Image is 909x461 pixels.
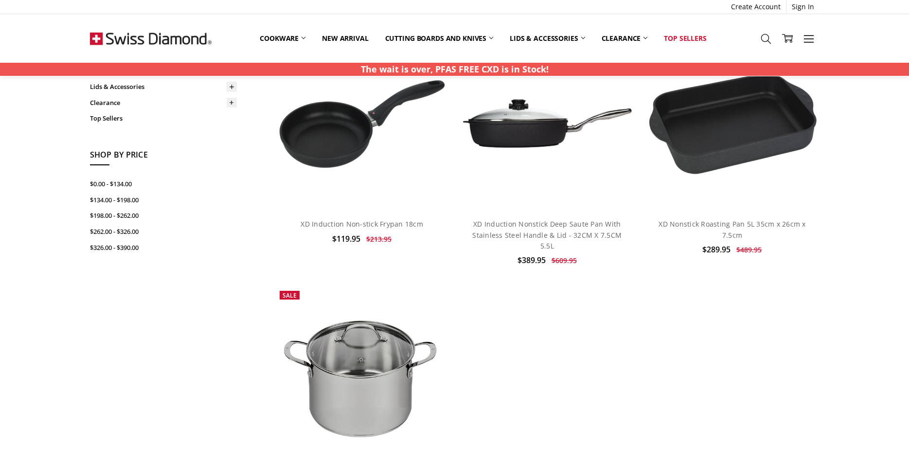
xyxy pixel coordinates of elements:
a: Cutting boards and knives [377,28,502,49]
a: $0.00 - $134.00 [90,176,237,192]
a: $326.00 - $390.00 [90,240,237,256]
h5: Shop By Price [90,149,237,165]
a: Lids & Accessories [90,79,237,95]
span: $489.95 [736,245,762,254]
a: XD Induction Nonstick Deep Saute Pan With Stainless Steel Handle & Lid - 32CM X 7.5CM 5.5L [472,219,622,250]
a: Clearance [90,95,237,111]
a: Top Sellers [90,110,237,126]
a: XD Nonstick Roasting Pan 5L 35cm x 26cm x 7.5cm [645,36,819,211]
img: XD Induction Nonstick Deep Saute Pan With Stainless Steel Handle & Lid - 32CM X 7.5CM 5.5L [460,96,634,151]
span: $213.95 [366,234,392,244]
span: $609.95 [552,256,577,265]
span: Sale [283,291,297,300]
span: $119.95 [332,233,360,244]
a: XD Induction Nonstick Deep Saute Pan With Stainless Steel Handle & Lid - 32CM X 7.5CM 5.5L [460,36,634,211]
a: XD Nonstick Roasting Pan 5L 35cm x 26cm x 7.5cm [659,219,805,239]
a: New arrival [314,28,376,49]
a: Clearance [593,28,656,49]
a: $262.00 - $326.00 [90,224,237,240]
a: Cookware [251,28,314,49]
img: Premium Steel DLX - 7.5 Litre (9.5") Stainless Steel Stock Pot + Lid | Swiss Diamond [275,286,449,460]
a: Lids & Accessories [501,28,593,49]
span: $389.95 [517,255,546,266]
a: XD Induction Non-stick Frypan 18cm [301,219,423,229]
span: $289.95 [702,244,731,255]
a: XD Induction Non-stick Frypan 18cm [275,36,449,211]
a: $134.00 - $198.00 [90,192,237,208]
img: XD Induction Non-stick Frypan 18cm [275,75,449,173]
img: XD Nonstick Roasting Pan 5L 35cm x 26cm x 7.5cm [645,70,819,177]
a: $198.00 - $262.00 [90,208,237,224]
a: Top Sellers [656,28,714,49]
p: The wait is over, PFAS FREE CXD is in Stock! [361,63,549,76]
img: Free Shipping On Every Order [90,14,212,63]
